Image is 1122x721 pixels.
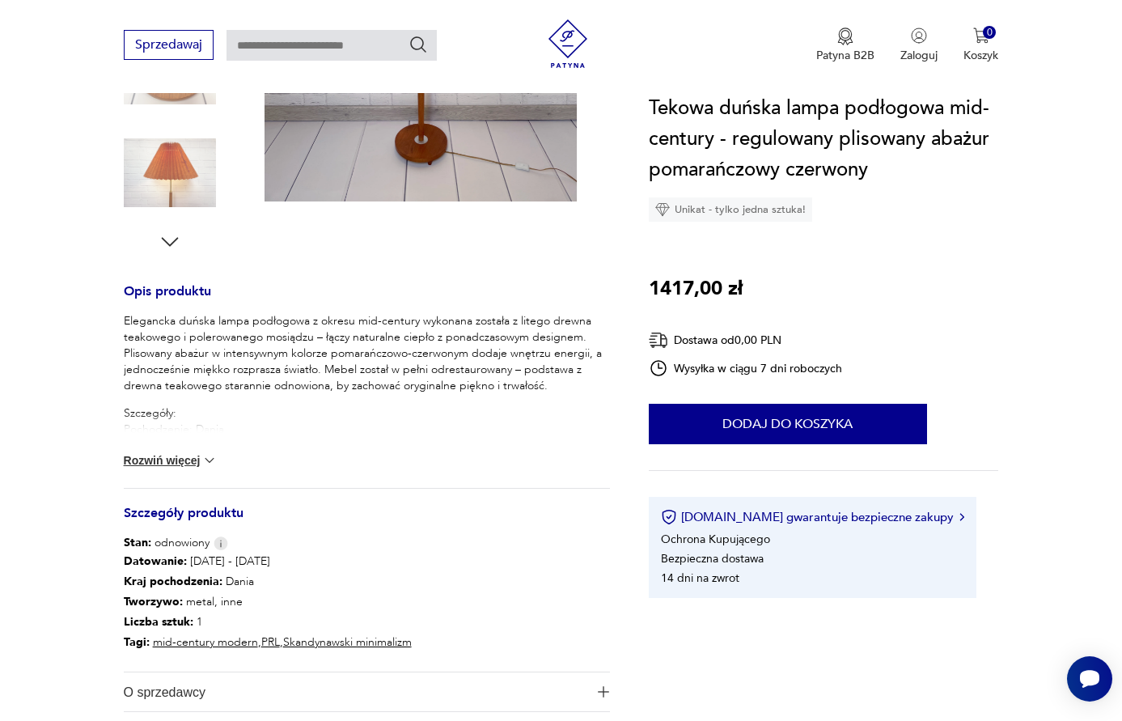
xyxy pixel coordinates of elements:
p: , , [124,632,412,652]
div: Dostawa od 0,00 PLN [649,330,843,350]
img: Patyna - sklep z meblami i dekoracjami vintage [544,19,592,68]
button: Sprzedawaj [124,30,214,60]
img: Ikona koszyka [973,28,989,44]
button: 0Koszyk [963,28,998,63]
img: Ikona diamentu [655,202,670,217]
button: Patyna B2B [816,28,874,63]
p: [DATE] - [DATE] [124,551,412,571]
p: Patyna B2B [816,48,874,63]
img: Ikona dostawy [649,330,668,350]
a: Ikona medaluPatyna B2B [816,28,874,63]
button: Zaloguj [900,28,938,63]
b: Stan: [124,535,151,550]
li: 14 dni na zwrot [661,570,739,586]
div: 0 [983,26,997,40]
a: mid-century modern [153,634,258,650]
p: Koszyk [963,48,998,63]
span: odnowiony [124,535,210,551]
button: [DOMAIN_NAME] gwarantuje bezpieczne zakupy [661,509,964,525]
img: Ikonka użytkownika [911,28,927,44]
div: Wysyłka w ciągu 7 dni roboczych [649,358,843,378]
button: Ikona plusaO sprzedawcy [124,672,610,711]
a: Sprzedawaj [124,40,214,52]
img: Ikona plusa [598,686,609,698]
img: chevron down [201,452,218,469]
div: Unikat - tylko jedna sztuka! [649,197,812,222]
img: Zdjęcie produktu Tekowa duńska lampa podłogowa mid-century - regulowany plisowany abażur pomarańc... [124,127,216,219]
img: Info icon [214,537,228,550]
h3: Opis produktu [124,286,610,313]
p: Zaloguj [900,48,938,63]
p: Dania [124,571,412,592]
li: Ochrona Kupującego [661,532,770,547]
button: Dodaj do koszyka [649,404,927,444]
h3: Szczegóły produktu [124,508,610,535]
p: 1417,00 zł [649,274,743,304]
span: O sprzedawcy [124,672,588,711]
p: Elegancka duńska lampa podłogowa z okresu mid-century wykonana została z litego drewna teakowego ... [124,313,610,394]
a: Skandynawski minimalizm [283,634,412,650]
a: PRL [261,634,280,650]
b: Tagi: [124,634,150,650]
li: Bezpieczna dostawa [661,551,764,566]
iframe: Smartsupp widget button [1067,656,1112,702]
b: Kraj pochodzenia : [124,574,222,589]
img: Ikona strzałki w prawo [959,513,964,521]
img: Ikona medalu [837,28,853,45]
p: Szczegóły: Pochodzenie: Dania Okres: ok. [DATE]–[DATE] Materiały: teak, mosiądz, tkanina Kolor: p... [124,405,610,535]
button: Rozwiń więcej [124,452,218,469]
img: Ikona certyfikatu [661,509,677,525]
b: Liczba sztuk: [124,614,193,630]
p: 1 [124,612,412,632]
b: Datowanie : [124,553,187,569]
b: Tworzywo : [124,594,183,609]
p: metal, inne [124,592,412,612]
button: Szukaj [409,35,428,54]
h1: Tekowa duńska lampa podłogowa mid-century - regulowany plisowany abażur pomarańczowy czerwony [649,93,999,185]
